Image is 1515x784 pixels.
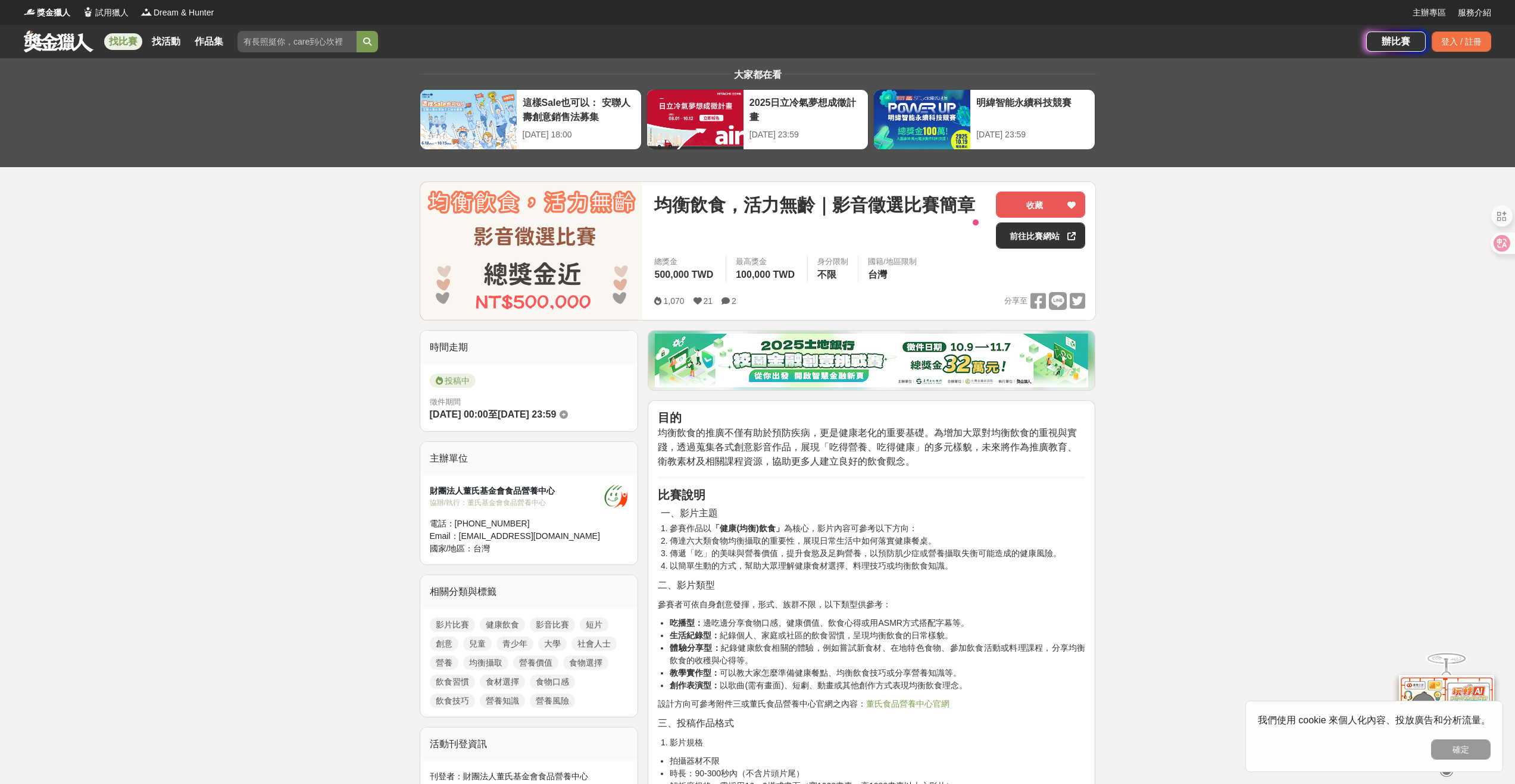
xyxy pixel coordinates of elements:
a: Logo試用獵人 [82,7,129,19]
a: 飲食習慣 [430,675,475,689]
div: 財團法人董氏基金會食品營養中心 [430,485,605,497]
span: Dream & Hunter [154,7,214,19]
a: 食物選擇 [563,656,608,670]
li: 時長：90-300秒內（不含片頭片尾） [670,767,1085,780]
a: 這樣Sale也可以： 安聯人壽創意銷售法募集[DATE] 18:00 [420,89,642,150]
span: 台灣 [868,269,887,280]
li: 可以教大家怎麼準備健康餐點、均衡飲食技巧或分享營養知識等。 [670,667,1085,679]
li: 以歌曲(需有畫面)、短劇、動畫或其他創作方式表現均衡飲食理念。 [670,679,1085,692]
li: 以簡單生動的方式，幫助大眾理解健康食材選擇、料理技巧或均衡飲食知識。 [670,560,1085,572]
span: 不限 [817,269,836,280]
strong: 吃播型： [670,618,703,628]
span: 我們使用 cookie 來個人化內容、投放廣告和分析流量。 [1258,715,1491,725]
div: Email： [EMAIL_ADDRESS][DOMAIN_NAME] [430,530,605,542]
span: 投稿中 [430,374,476,388]
div: 登入 / 註冊 [1432,32,1491,52]
strong: 比賽說明 [658,488,705,501]
button: 確定 [1431,739,1491,760]
span: 2 [732,296,736,306]
a: 主辦專區 [1413,7,1446,19]
img: Logo [24,6,36,18]
div: 明緯智能永續科技競賽 [976,96,1089,123]
span: 國家/地區： [430,544,474,553]
span: 一、影片主題 [658,508,717,518]
a: 作品集 [190,33,228,50]
a: 健康飲食 [480,617,525,632]
a: 短片 [580,617,608,632]
a: 服務介紹 [1458,7,1491,19]
span: 試用獵人 [95,7,129,19]
strong: 體驗分享型： [670,643,721,653]
a: 董氏食品營養中心官網 [866,699,949,708]
img: Logo [82,6,94,18]
a: 創意 [430,636,458,651]
span: 100,000 TWD [736,269,795,280]
a: 大學 [538,636,567,651]
img: Logo [140,6,152,18]
span: 均衡飲食，活力無齡｜影音徵選比賽簡章 [654,192,975,218]
div: [DATE] 23:59 [749,128,862,141]
a: 2025日立冷氣夢想成徵計畫[DATE] 23:59 [646,89,869,150]
div: 2025日立冷氣夢想成徵計畫 [749,96,862,123]
span: [DATE] 23:59 [498,409,556,419]
a: 影片比賽 [430,617,475,632]
a: LogoDream & Hunter [140,7,214,19]
strong: 創作表演型： [670,680,720,690]
a: 飲食技巧 [430,694,475,708]
a: 找活動 [147,33,185,50]
div: [DATE] 18:00 [523,128,635,141]
a: 營養 [430,656,458,670]
div: 身分限制 [817,256,848,268]
a: 營養風險 [530,694,575,708]
div: 相關分類與標籤 [420,575,638,609]
li: 傳達六大類食物均衡攝取的重要性，展現日常生活中如何落實健康餐桌。 [670,535,1085,547]
strong: 教學實作型： [670,668,720,678]
img: d2146d9a-e6f6-4337-9592-8cefde37ba6b.png [1399,674,1494,753]
span: 大家都在看 [731,70,785,80]
div: 時間走期 [420,331,638,364]
div: 協辦/執行： 董氏基金會食品營養中心 [430,497,605,508]
div: 這樣Sale也可以： 安聯人壽創意銷售法募集 [523,96,635,123]
li: 拍攝器材不限 [670,755,1085,767]
span: [DATE] 00:00 [430,409,488,419]
span: 三、投稿作品格式 [658,718,734,728]
a: 兒童 [463,636,492,651]
img: d20b4788-230c-4a26-8bab-6e291685a538.png [655,334,1088,387]
a: 前往比賽網站 [996,222,1085,249]
span: 1,070 [663,296,684,306]
a: 食材選擇 [480,675,525,689]
span: 獎金獵人 [37,7,70,19]
a: 食物口感 [530,675,575,689]
li: 邊吃邊分享食物口感、健康價值、飲食心得或用ASMR方式搭配字幕等。 [670,617,1085,629]
span: 最高獎金 [736,256,798,268]
div: 活動刊登資訊 [420,727,638,761]
span: 均衡飲食的推廣不僅有助於預防疾病，更是健康老化的重要基礎。為增加大眾對均衡飲食的重視與實踐，透過蒐集各式創意影音作品，展現「吃得營養、吃得健康」的多元樣貌，未來將作為推廣教育、衛教素材及相關課程... [658,428,1077,466]
a: Logo獎金獵人 [24,7,70,19]
div: 電話： [PHONE_NUMBER] [430,518,605,530]
p: 設計方向可參考附件三或董氏食品營養中心官網之內容： [658,698,1085,710]
li: 傳遞「吃」的美味與營養價值，提升食慾及足夠營養，以預防肌少症或營養攝取失衡可能造成的健康風險。 [670,547,1085,560]
input: 有長照挺你，care到心坎裡！青春出手，拍出照顧 影音徵件活動 [238,31,357,52]
span: 500,000 TWD [654,269,713,280]
span: 台灣 [473,544,490,553]
span: 徵件期間 [430,397,461,406]
span: 分享至 [1004,292,1027,310]
div: 主辦單位 [420,442,638,475]
a: 辦比賽 [1366,32,1426,52]
a: 找比賽 [104,33,142,50]
span: 影片規格 [670,738,703,747]
strong: 目的 [658,411,682,424]
a: 營養價值 [513,656,558,670]
a: 青少年 [496,636,533,651]
p: 參賽者可依自身創意發揮，形式、族群不限，以下類型供參考： [658,598,1085,611]
li: 紀錄健康飲食相關的體驗，例如嘗試新食材、在地特色食物、參加飲食活動或料理課程，分享均衡飲食的收穫與心得等。 [670,642,1085,667]
a: 均衡攝取 [463,656,508,670]
a: 營養知識 [480,694,525,708]
button: 收藏 [996,192,1085,218]
strong: 生活紀錄型： [670,631,720,640]
a: 社會人士 [571,636,617,651]
li: 紀錄個人、家庭或社區的飲食習慣，呈現均衡飲食的日常樣貌。 [670,629,1085,642]
img: Cover Image [420,182,643,319]
a: 影音比賽 [530,617,575,632]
